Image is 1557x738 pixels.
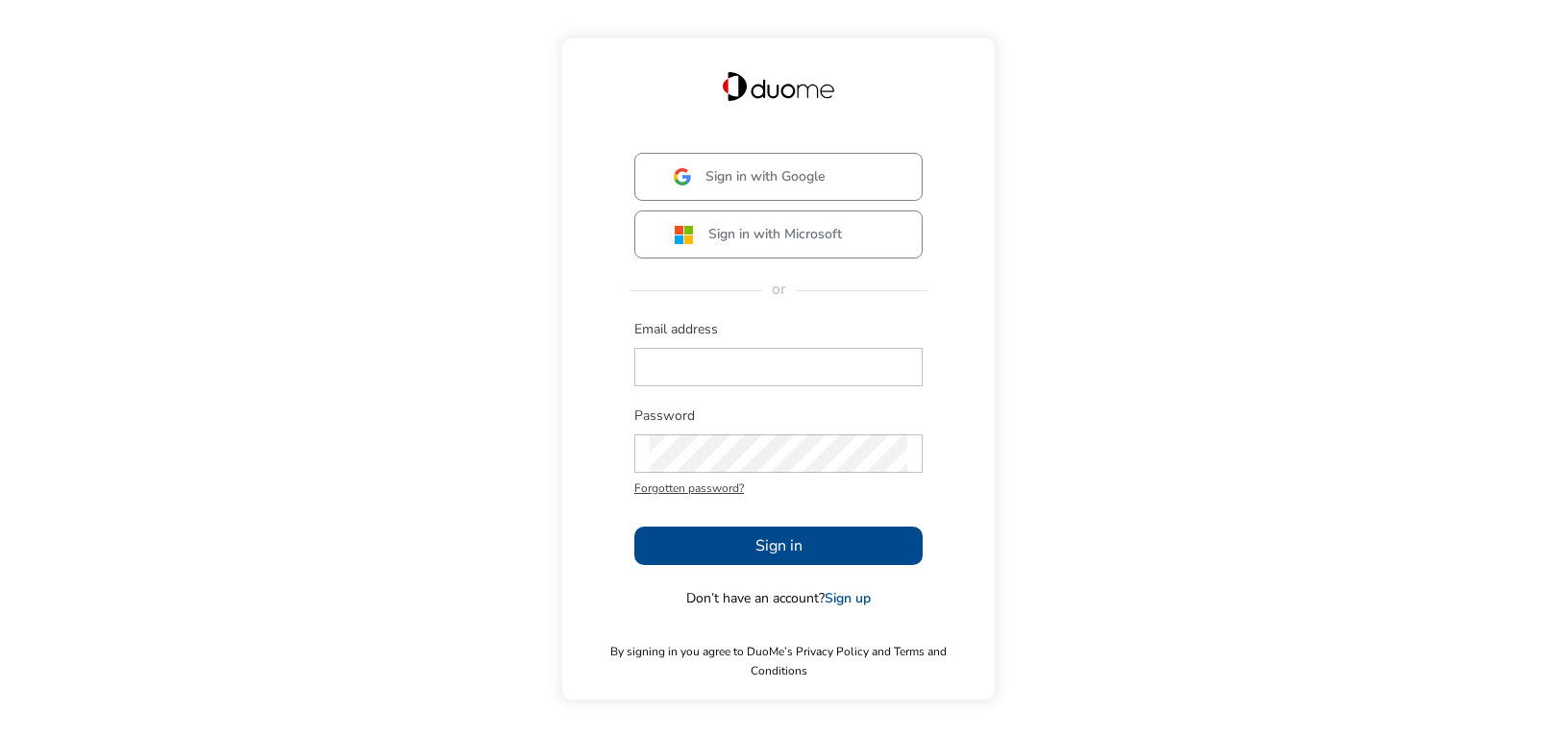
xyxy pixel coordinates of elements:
[634,210,923,258] button: Sign in with Microsoft
[723,72,834,101] img: Duome
[708,225,842,244] span: Sign in with Microsoft
[634,320,923,339] span: Email address
[705,167,826,186] span: Sign in with Google
[762,279,796,300] span: or
[755,534,803,557] span: Sign in
[634,153,923,201] button: Sign in with Google
[634,479,923,498] span: Forgotten password?
[634,406,923,426] span: Password
[634,527,923,565] button: Sign in
[581,642,976,680] span: By signing in you agree to DuoMe’s Privacy Policy and Terms and Conditions
[825,589,871,607] a: Sign up
[674,168,691,185] img: google.svg
[686,589,871,608] span: Don’t have an account?
[674,225,694,245] img: ms.svg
